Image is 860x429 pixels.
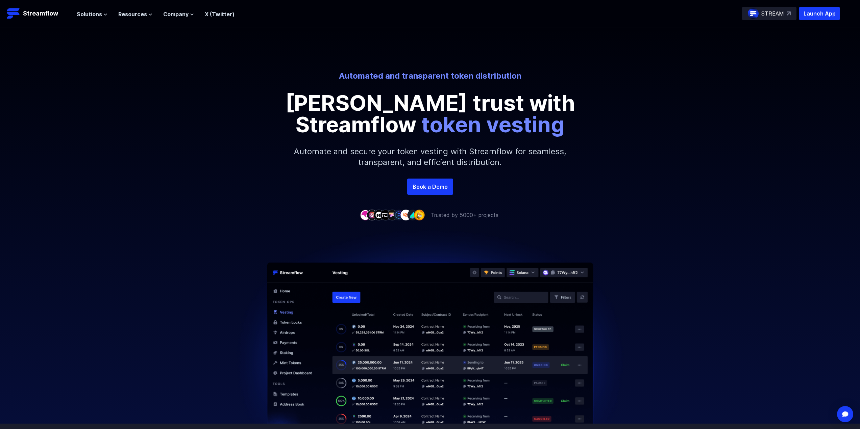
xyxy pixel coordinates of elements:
p: Trusted by 5000+ projects [431,211,498,219]
p: [PERSON_NAME] trust with Streamflow [278,92,582,135]
img: company-7 [400,210,411,220]
p: Streamflow [23,9,58,18]
button: Resources [118,10,152,18]
img: streamflow-logo-circle.png [748,8,759,19]
p: Automated and transparent token distribution [243,71,617,81]
a: X (Twitter) [205,11,235,18]
span: Solutions [77,10,102,18]
img: company-1 [360,210,371,220]
button: Solutions [77,10,107,18]
img: Streamflow Logo [7,7,20,20]
img: top-right-arrow.svg [787,11,791,16]
img: company-4 [380,210,391,220]
span: Company [163,10,189,18]
button: Launch App [799,7,840,20]
span: token vesting [421,111,565,137]
a: STREAM [742,7,796,20]
img: company-2 [367,210,377,220]
img: Hero Image [223,219,638,424]
img: company-8 [407,210,418,220]
img: company-9 [414,210,425,220]
button: Company [163,10,194,18]
img: company-3 [373,210,384,220]
p: STREAM [761,9,784,18]
p: Automate and secure your token vesting with Streamflow for seamless, transparent, and efficient d... [285,135,575,179]
a: Streamflow [7,7,70,20]
img: company-5 [387,210,398,220]
img: company-6 [394,210,404,220]
div: Open Intercom Messenger [837,406,853,422]
a: Book a Demo [407,179,453,195]
span: Resources [118,10,147,18]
